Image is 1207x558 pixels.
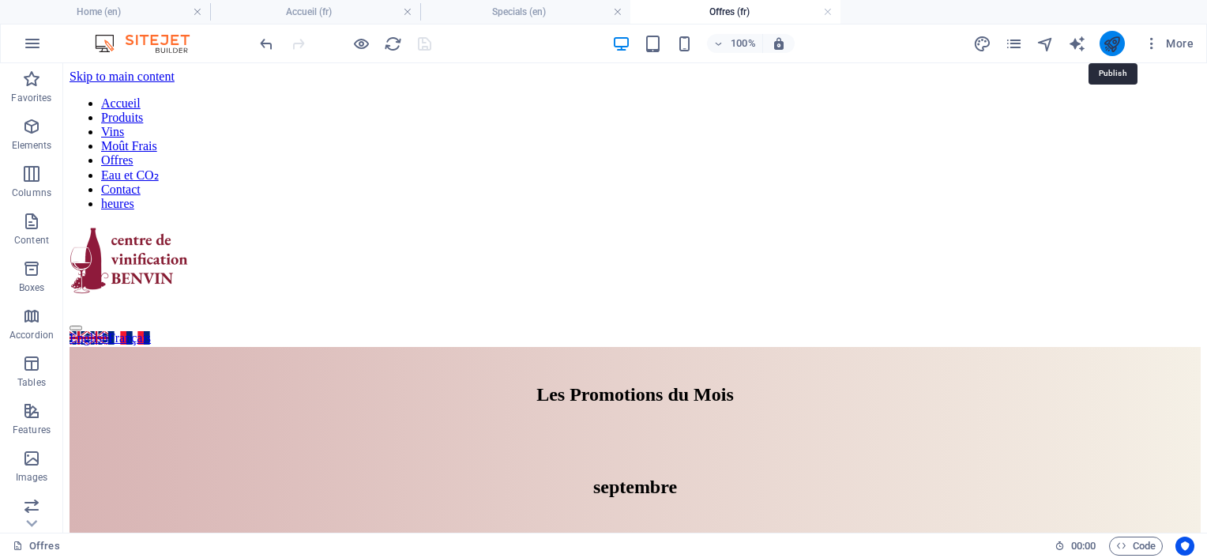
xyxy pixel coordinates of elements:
p: Elements [12,139,52,152]
i: Undo: Change text (Ctrl+Z) [258,35,276,53]
span: More [1144,36,1194,51]
i: Design (Ctrl+Alt+Y) [973,35,991,53]
button: More [1137,31,1200,56]
button: text_generator [1068,34,1087,53]
h4: Offres (fr) [630,3,840,21]
img: Editor Logo [91,34,209,53]
a: Skip to main content [6,6,111,20]
p: Images [16,471,48,484]
p: Content [14,234,49,247]
button: publish [1100,31,1125,56]
i: AI Writer [1068,35,1086,53]
button: pages [1005,34,1024,53]
h4: Accueil (fr) [210,3,420,21]
button: Usercentrics [1175,537,1194,556]
p: Columns [12,187,51,199]
button: undo [257,34,276,53]
span: : [1082,540,1085,552]
p: Accordion [9,329,54,341]
p: Favorites [11,92,51,104]
p: Boxes [19,281,45,294]
a: Click to cancel selection. Double-click to open Pages [13,537,60,556]
button: navigator [1036,34,1055,53]
span: 00 00 [1071,537,1096,556]
h6: 100% [731,34,756,53]
h4: Specials (en) [420,3,630,21]
button: Code [1109,537,1163,556]
p: Tables [17,376,46,389]
button: Click here to leave preview mode and continue editing [352,34,370,53]
i: Pages (Ctrl+Alt+S) [1005,35,1023,53]
i: On resize automatically adjust zoom level to fit chosen device. [772,36,786,51]
h6: Session time [1055,537,1096,556]
i: Reload page [384,35,402,53]
button: 100% [707,34,763,53]
p: Features [13,424,51,436]
i: Navigator [1036,35,1055,53]
button: reload [383,34,402,53]
button: design [973,34,992,53]
span: Code [1116,537,1156,556]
